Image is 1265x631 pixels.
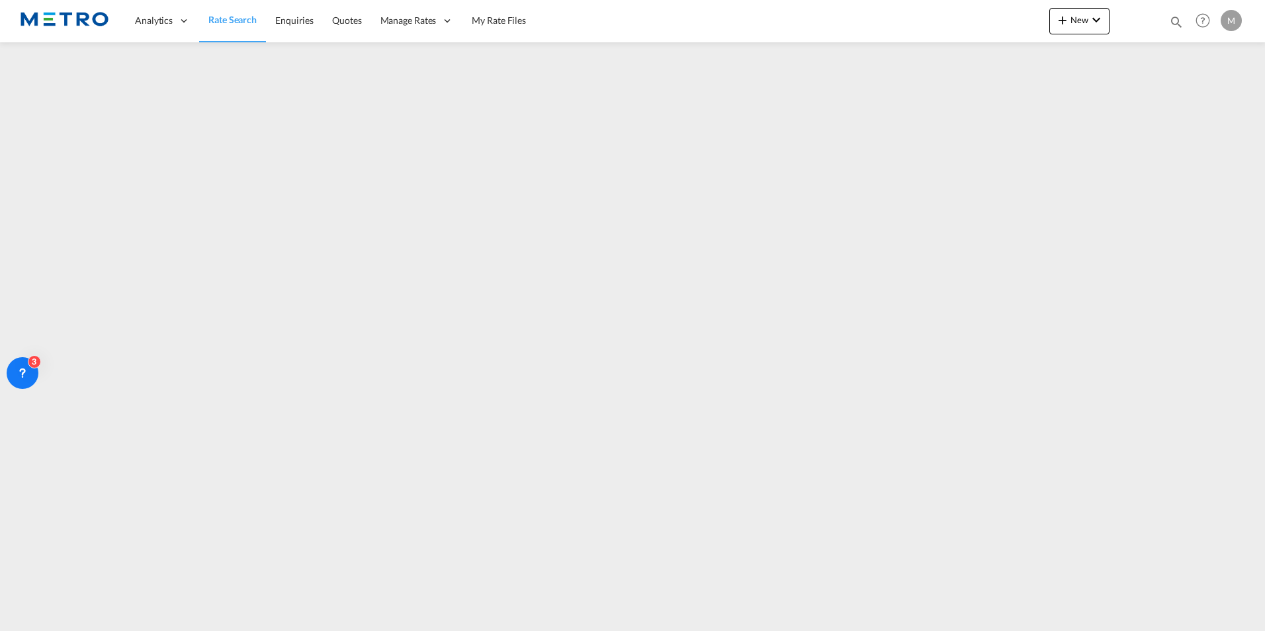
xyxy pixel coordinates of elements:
span: My Rate Files [472,15,526,26]
span: New [1055,15,1104,25]
span: Help [1192,9,1214,32]
div: icon-magnify [1169,15,1184,34]
div: M [1221,10,1242,31]
span: Enquiries [275,15,314,26]
span: Quotes [332,15,361,26]
button: icon-plus 400-fgNewicon-chevron-down [1049,8,1110,34]
md-icon: icon-plus 400-fg [1055,12,1070,28]
md-icon: icon-chevron-down [1088,12,1104,28]
md-icon: icon-magnify [1169,15,1184,29]
span: Analytics [135,14,173,27]
div: Help [1192,9,1221,33]
span: Rate Search [208,14,257,25]
img: 25181f208a6c11efa6aa1bf80d4cef53.png [20,6,109,36]
span: Manage Rates [380,14,437,27]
